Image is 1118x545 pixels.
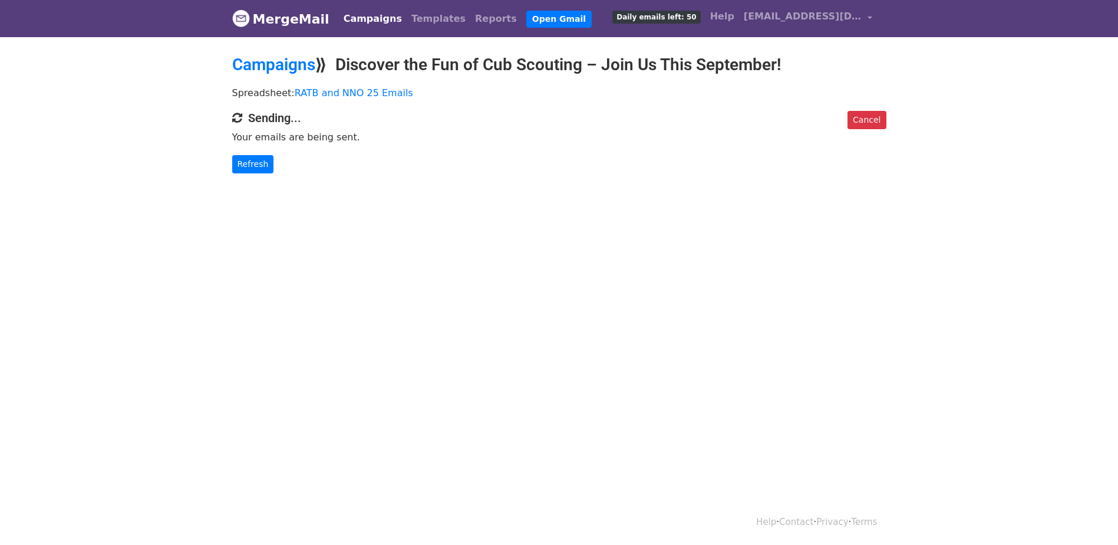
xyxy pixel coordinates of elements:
span: Daily emails left: 50 [612,11,700,24]
a: [EMAIL_ADDRESS][DOMAIN_NAME] [739,5,877,32]
a: RATB and NNO 25 Emails [295,87,413,99]
a: Campaigns [339,7,407,31]
span: [EMAIL_ADDRESS][DOMAIN_NAME] [744,9,862,24]
a: Help [756,517,776,527]
a: Reports [470,7,522,31]
a: Privacy [816,517,848,527]
p: Your emails are being sent. [232,131,886,143]
a: Cancel [847,111,886,129]
img: MergeMail logo [232,9,250,27]
a: Campaigns [232,55,315,74]
a: Daily emails left: 50 [608,5,705,28]
a: Contact [779,517,813,527]
h2: ⟫ Discover the Fun of Cub Scouting – Join Us This September! [232,55,886,75]
h4: Sending... [232,111,886,125]
a: Templates [407,7,470,31]
a: Open Gmail [526,11,592,28]
a: Help [705,5,739,28]
p: Spreadsheet: [232,87,886,99]
a: MergeMail [232,6,329,31]
a: Terms [851,517,877,527]
a: Refresh [232,155,274,173]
